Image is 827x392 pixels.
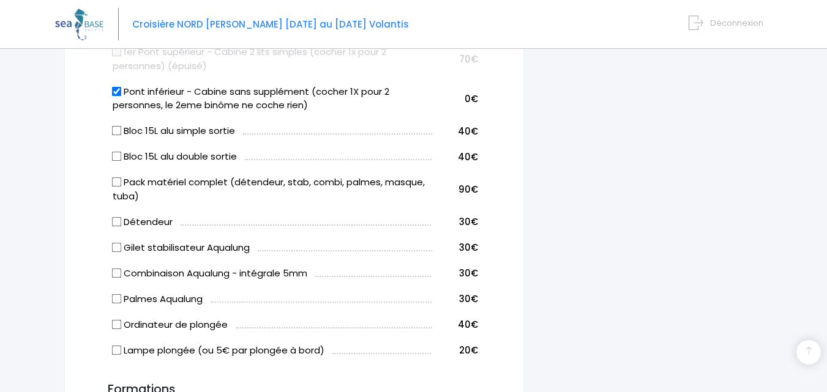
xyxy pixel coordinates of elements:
[113,150,237,164] label: Bloc 15L alu double sortie
[458,183,478,196] span: 90€
[459,292,478,305] span: 30€
[465,92,478,105] span: 0€
[113,267,307,281] label: Combinaison Aqualung - intégrale 5mm
[112,86,122,96] input: Pont inférieur - Cabine sans supplément (cocher 1X pour 2 personnes, le 2eme binôme ne coche rien)
[113,344,324,358] label: Lampe plongée (ou 5€ par plongée à bord)
[113,292,203,306] label: Palmes Aqualung
[459,53,478,65] span: 70€
[459,241,478,254] span: 30€
[112,268,122,278] input: Combinaison Aqualung - intégrale 5mm
[459,215,478,228] span: 30€
[459,344,478,357] span: 20€
[132,18,409,31] span: Croisière NORD [PERSON_NAME] [DATE] au [DATE] Volantis
[113,215,173,229] label: Détendeur
[112,294,122,303] input: Palmes Aqualung
[458,318,478,331] span: 40€
[113,45,432,73] label: 1er Pont supérieur - Cabine 2 lits simples (cocher 1x pour 2 personnes) (épuisé)
[113,85,432,113] label: Pont inférieur - Cabine sans supplément (cocher 1X pour 2 personnes, le 2eme binôme ne coche rien)
[458,150,478,163] span: 40€
[113,124,235,138] label: Bloc 15L alu simple sortie
[458,125,478,138] span: 40€
[113,318,228,332] label: Ordinateur de plongée
[459,267,478,279] span: 30€
[112,177,122,187] input: Pack matériel complet (détendeur, stab, combi, palmes, masque, tuba)
[112,345,122,355] input: Lampe plongée (ou 5€ par plongée à bord)
[112,216,122,226] input: Détendeur
[113,241,250,255] label: Gilet stabilisateur Aqualung
[112,152,122,161] input: Bloc 15L alu double sortie
[112,47,122,57] input: 1er Pont supérieur - Cabine 2 lits simples (cocher 1x pour 2 personnes) (épuisé)
[112,126,122,136] input: Bloc 15L alu simple sortie
[113,176,432,203] label: Pack matériel complet (détendeur, stab, combi, palmes, masque, tuba)
[112,319,122,329] input: Ordinateur de plongée
[112,242,122,252] input: Gilet stabilisateur Aqualung
[710,17,763,29] span: Déconnexion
